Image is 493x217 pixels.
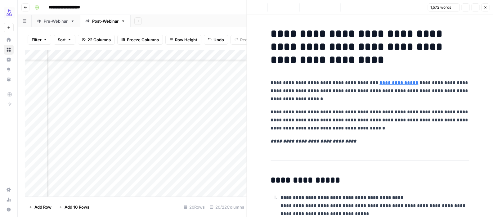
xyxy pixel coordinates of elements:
div: Pre-Webinar [44,18,68,24]
div: 20 Rows [181,202,207,212]
a: Browse [4,45,14,55]
button: Freeze Columns [117,35,163,45]
a: Post-Webinar [80,15,131,27]
button: Redo [231,35,254,45]
div: Post-Webinar [92,18,119,24]
button: Add Row [25,202,55,212]
a: Insights [4,55,14,65]
div: 20/22 Columns [207,202,247,212]
button: Row Height [165,35,201,45]
button: Undo [204,35,228,45]
span: Freeze Columns [127,37,159,43]
button: Sort [54,35,75,45]
a: Settings [4,185,14,195]
a: Opportunities [4,65,14,75]
button: 1,572 words [428,3,459,11]
a: Your Data [4,75,14,84]
span: Sort [58,37,66,43]
a: Usage [4,195,14,205]
span: Add Row [34,204,52,210]
span: Redo [240,37,250,43]
button: 22 Columns [78,35,115,45]
span: Undo [213,37,224,43]
button: Add 10 Rows [55,202,93,212]
span: Row Height [175,37,197,43]
img: AirOps Growth Logo [4,7,15,18]
a: Pre-Webinar [32,15,80,27]
span: Add 10 Rows [65,204,89,210]
button: Workspace: AirOps Growth [4,5,14,20]
span: 22 Columns [87,37,111,43]
span: Filter [32,37,42,43]
button: Filter [28,35,51,45]
span: 1,572 words [430,5,451,10]
a: Home [4,35,14,45]
button: Help + Support [4,205,14,215]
